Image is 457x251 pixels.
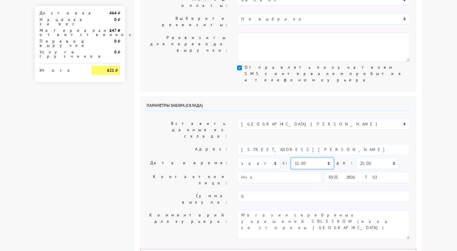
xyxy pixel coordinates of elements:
strong: 0 [114,38,116,44]
div: Итого [40,66,83,72]
label: Адрес: [142,144,233,155]
label: Вставить данные из склада: [142,118,233,141]
label: Сумма выкупа: [142,191,233,207]
input: Имя [237,171,322,183]
div: Перевод выручки [35,39,87,47]
label: Реквизиты для перевода выручки: [142,32,233,62]
div: Услуги грузчиков [35,50,87,58]
label: Контактное лицо: [142,171,233,188]
label: до: [336,158,353,168]
div: Доставка [35,11,87,15]
label: c: [283,158,288,168]
strong: 621 [107,68,114,73]
label: Отправлять получателям SMS с интервалом прибытия и телефоном курьера [244,64,410,83]
strong: 0 [114,17,116,22]
strong: 464 [109,10,116,16]
div: Материальная ответственность [35,28,87,37]
h6: Параметры забора (склада) [147,103,410,111]
label: Выберите реквизиты: [142,13,233,30]
strong: 147 [109,28,116,33]
div: Наценка за вес [35,17,87,26]
label: Комментарий для курьера: [142,210,233,239]
label: Дата и время: [142,158,233,169]
strong: 0 [114,49,116,55]
input: Телефон [324,171,410,183]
